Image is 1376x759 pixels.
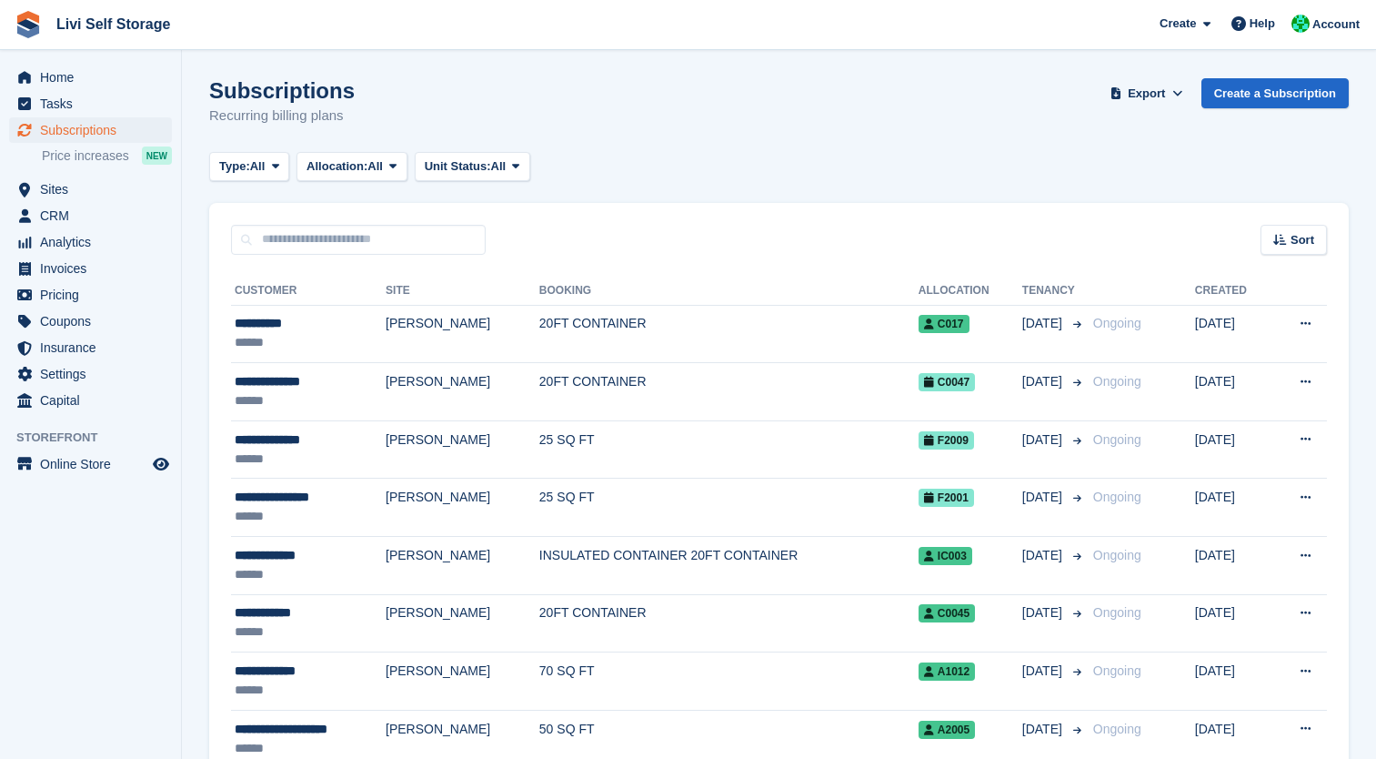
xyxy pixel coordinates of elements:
td: 25 SQ FT [539,420,919,479]
span: [DATE] [1022,488,1066,507]
button: Unit Status: All [415,152,530,182]
a: Preview store [150,453,172,475]
th: Customer [231,277,386,306]
td: [DATE] [1195,479,1271,537]
td: [DATE] [1195,420,1271,479]
span: Ongoing [1093,316,1141,330]
img: Joe Robertson [1291,15,1310,33]
span: IC003 [919,547,972,565]
span: Ongoing [1093,663,1141,678]
span: Ongoing [1093,605,1141,620]
a: menu [9,91,172,116]
span: C0047 [919,373,975,391]
span: [DATE] [1022,546,1066,565]
th: Tenancy [1022,277,1086,306]
td: [PERSON_NAME] [386,420,539,479]
span: Coupons [40,309,149,334]
p: Recurring billing plans [209,106,355,126]
span: Create [1160,15,1196,33]
td: [PERSON_NAME] [386,305,539,363]
td: 70 SQ FT [539,653,919,711]
span: [DATE] [1022,662,1066,681]
span: A2005 [919,721,975,739]
span: [DATE] [1022,720,1066,739]
span: All [367,157,383,176]
span: [DATE] [1022,372,1066,391]
a: menu [9,177,172,202]
td: 25 SQ FT [539,479,919,537]
span: Export [1128,85,1165,103]
a: menu [9,229,172,255]
span: [DATE] [1022,430,1066,450]
span: Settings [40,361,149,387]
button: Export [1107,78,1187,108]
div: NEW [142,147,172,165]
td: [DATE] [1195,594,1271,653]
span: Price increases [42,147,129,165]
span: Allocation: [306,157,367,176]
span: CRM [40,203,149,228]
span: Help [1250,15,1275,33]
td: [PERSON_NAME] [386,594,539,653]
a: Price increases NEW [42,146,172,166]
img: stora-icon-8386f47178a22dfd0bd8f6a31ec36ba5ce8667c1dd55bd0f319d3a0aa187defe.svg [15,11,42,38]
span: F2001 [919,489,974,507]
span: [DATE] [1022,314,1066,333]
a: menu [9,451,172,477]
a: menu [9,256,172,281]
th: Booking [539,277,919,306]
span: Type: [219,157,250,176]
a: menu [9,388,172,413]
a: menu [9,203,172,228]
span: Capital [40,388,149,413]
td: [PERSON_NAME] [386,479,539,537]
span: Sites [40,177,149,202]
a: menu [9,65,172,90]
a: Create a Subscription [1201,78,1349,108]
span: Ongoing [1093,722,1141,736]
span: Insurance [40,335,149,360]
a: menu [9,282,172,308]
a: menu [9,335,172,360]
a: menu [9,361,172,387]
th: Created [1195,277,1271,306]
td: 20FT CONTAINER [539,363,919,421]
span: Sort [1291,231,1314,249]
span: Invoices [40,256,149,281]
span: All [250,157,266,176]
span: F2009 [919,431,974,450]
td: 20FT CONTAINER [539,305,919,363]
td: [DATE] [1195,653,1271,711]
span: A1012 [919,663,975,681]
span: All [491,157,507,176]
button: Allocation: All [296,152,407,182]
td: [PERSON_NAME] [386,537,539,595]
span: Home [40,65,149,90]
a: menu [9,117,172,143]
td: INSULATED CONTAINER 20FT CONTAINER [539,537,919,595]
th: Site [386,277,539,306]
td: [PERSON_NAME] [386,653,539,711]
td: [DATE] [1195,305,1271,363]
span: C0045 [919,604,975,622]
button: Type: All [209,152,289,182]
span: Pricing [40,282,149,308]
td: [DATE] [1195,537,1271,595]
td: [DATE] [1195,363,1271,421]
span: Analytics [40,229,149,255]
th: Allocation [919,277,1022,306]
span: Subscriptions [40,117,149,143]
span: Ongoing [1093,374,1141,389]
span: Online Store [40,451,149,477]
td: 20FT CONTAINER [539,594,919,653]
span: Account [1312,15,1360,34]
h1: Subscriptions [209,78,355,103]
a: Livi Self Storage [49,9,177,39]
a: menu [9,309,172,334]
span: Tasks [40,91,149,116]
td: [PERSON_NAME] [386,363,539,421]
span: Ongoing [1093,548,1141,562]
span: Ongoing [1093,490,1141,504]
span: C017 [919,315,969,333]
span: [DATE] [1022,603,1066,622]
